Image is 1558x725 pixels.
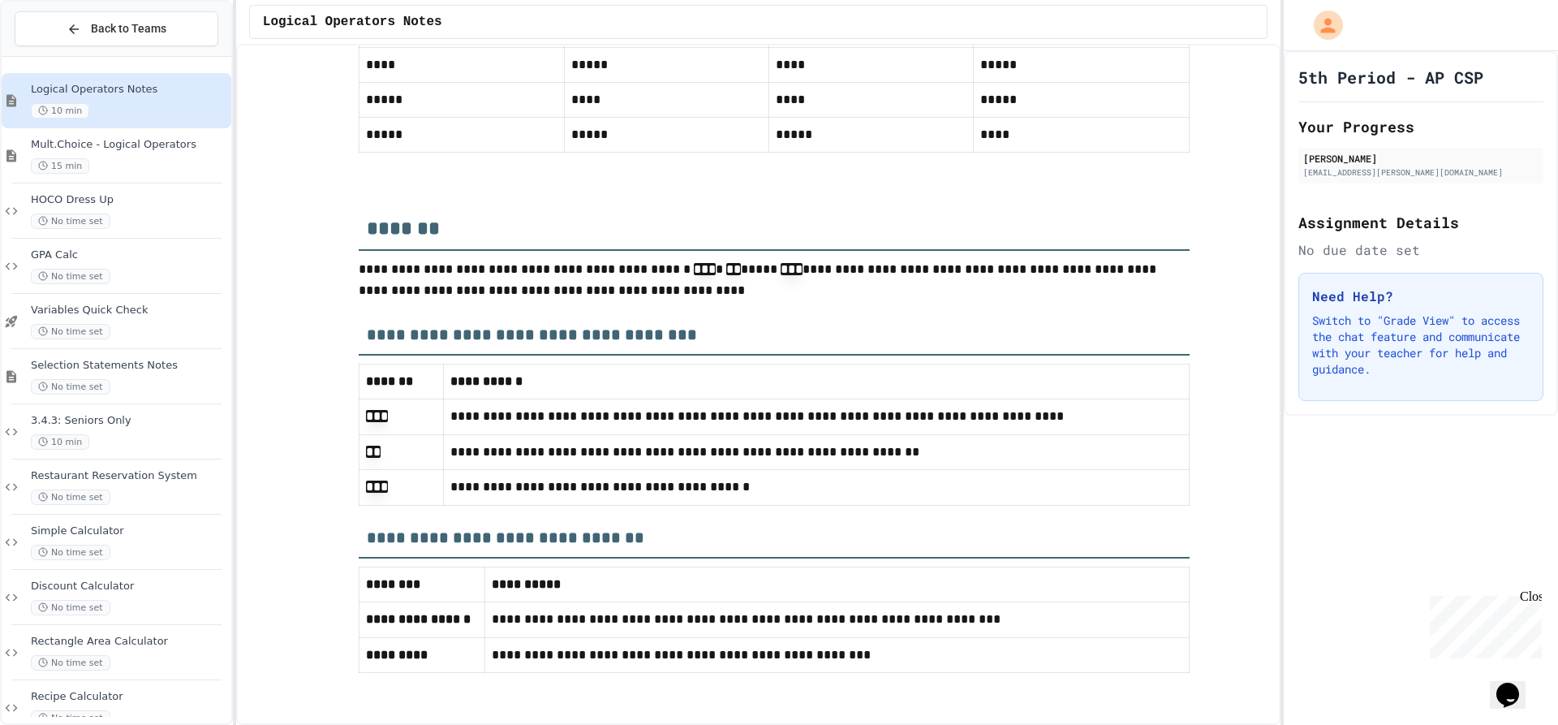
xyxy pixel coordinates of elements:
[31,524,228,538] span: Simple Calculator
[31,469,228,483] span: Restaurant Reservation System
[31,580,228,593] span: Discount Calculator
[91,20,166,37] span: Back to Teams
[31,269,110,284] span: No time set
[1298,240,1543,260] div: No due date set
[31,545,110,560] span: No time set
[1312,287,1530,306] h3: Need Help?
[31,304,228,317] span: Variables Quick Check
[31,214,110,229] span: No time set
[15,11,218,46] button: Back to Teams
[31,83,228,97] span: Logical Operators Notes
[1423,589,1542,658] iframe: chat widget
[31,655,110,671] span: No time set
[6,6,112,103] div: Chat with us now!Close
[31,379,110,395] span: No time set
[1297,6,1347,44] div: My Account
[1490,660,1542,709] iframe: chat widget
[31,434,89,450] span: 10 min
[31,414,228,428] span: 3.4.3: Seniors Only
[1303,166,1539,179] div: [EMAIL_ADDRESS][PERSON_NAME][DOMAIN_NAME]
[1303,151,1539,166] div: [PERSON_NAME]
[31,324,110,339] span: No time set
[31,635,228,649] span: Rectangle Area Calculator
[31,103,89,119] span: 10 min
[1298,115,1543,138] h2: Your Progress
[31,359,228,373] span: Selection Statements Notes
[31,138,228,152] span: Mult.Choice - Logical Operators
[31,490,110,505] span: No time set
[31,248,228,262] span: GPA Calc
[31,193,228,207] span: HOCO Dress Up
[31,158,89,174] span: 15 min
[31,690,228,704] span: Recipe Calculator
[1312,313,1530,378] p: Switch to "Grade View" to access the chat feature and communicate with your teacher for help and ...
[31,600,110,615] span: No time set
[1298,211,1543,234] h2: Assignment Details
[1298,66,1483,88] h1: 5th Period - AP CSP
[263,12,442,32] span: Logical Operators Notes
